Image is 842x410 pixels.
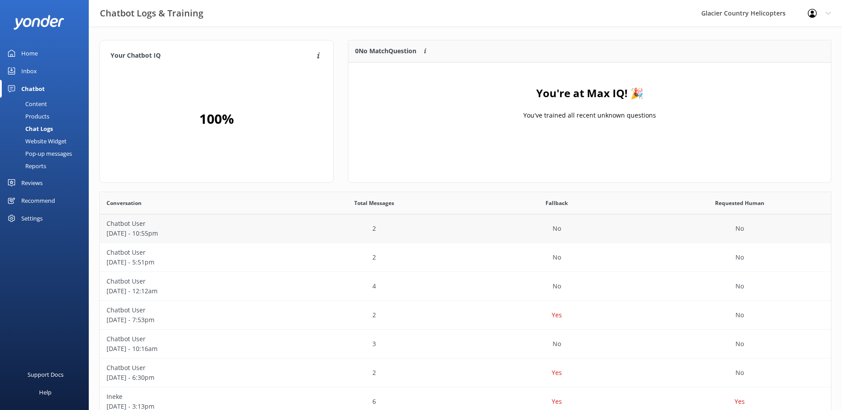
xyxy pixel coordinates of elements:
[107,305,276,315] p: Chatbot User
[5,122,53,135] div: Chat Logs
[552,397,562,406] p: Yes
[199,108,234,130] h2: 100 %
[107,315,276,325] p: [DATE] - 7:53pm
[21,209,43,227] div: Settings
[355,46,416,56] p: 0 No Match Question
[372,224,376,233] p: 2
[735,397,745,406] p: Yes
[5,122,89,135] a: Chat Logs
[372,310,376,320] p: 2
[553,252,561,262] p: No
[553,224,561,233] p: No
[21,80,45,98] div: Chatbot
[372,397,376,406] p: 6
[735,224,744,233] p: No
[100,243,831,272] div: row
[107,344,276,354] p: [DATE] - 10:16am
[372,281,376,291] p: 4
[536,85,644,102] h4: You're at Max IQ! 🎉
[107,363,276,373] p: Chatbot User
[100,272,831,301] div: row
[107,392,276,402] p: Ineke
[107,199,142,207] span: Conversation
[107,373,276,382] p: [DATE] - 6:30pm
[5,160,89,172] a: Reports
[39,383,51,401] div: Help
[21,174,43,192] div: Reviews
[107,276,276,286] p: Chatbot User
[552,368,562,378] p: Yes
[715,199,764,207] span: Requested Human
[372,339,376,349] p: 3
[100,330,831,359] div: row
[21,62,37,80] div: Inbox
[107,286,276,296] p: [DATE] - 12:12am
[5,135,67,147] div: Website Widget
[100,359,831,387] div: row
[553,339,561,349] p: No
[523,110,656,120] p: You've trained all recent unknown questions
[107,257,276,267] p: [DATE] - 5:51pm
[100,301,831,330] div: row
[372,252,376,262] p: 2
[735,252,744,262] p: No
[552,310,562,320] p: Yes
[100,214,831,243] div: row
[5,98,47,110] div: Content
[735,310,744,320] p: No
[107,334,276,344] p: Chatbot User
[21,192,55,209] div: Recommend
[372,368,376,378] p: 2
[107,229,276,238] p: [DATE] - 10:55pm
[5,147,89,160] a: Pop-up messages
[735,368,744,378] p: No
[354,199,394,207] span: Total Messages
[28,366,63,383] div: Support Docs
[21,44,38,62] div: Home
[100,6,203,20] h3: Chatbot Logs & Training
[5,110,89,122] a: Products
[111,51,314,61] h4: Your Chatbot IQ
[5,147,72,160] div: Pop-up messages
[5,110,49,122] div: Products
[546,199,568,207] span: Fallback
[348,63,831,151] div: grid
[5,135,89,147] a: Website Widget
[13,15,64,30] img: yonder-white-logo.png
[735,281,744,291] p: No
[107,219,276,229] p: Chatbot User
[735,339,744,349] p: No
[553,281,561,291] p: No
[5,160,46,172] div: Reports
[107,248,276,257] p: Chatbot User
[5,98,89,110] a: Content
